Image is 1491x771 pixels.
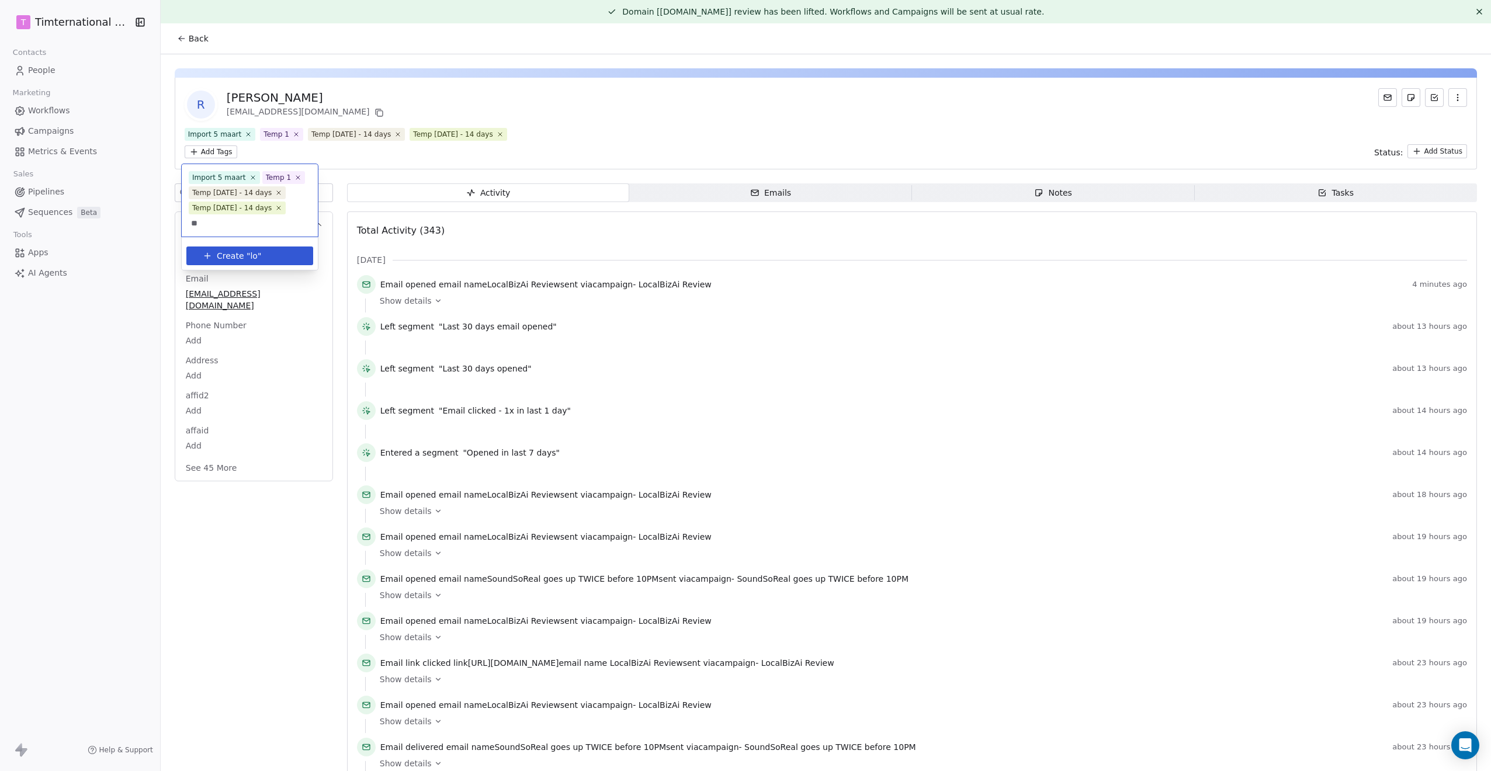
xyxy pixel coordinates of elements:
button: Create "lo" [193,246,306,265]
span: Create " [217,250,250,262]
span: " [258,250,261,262]
div: Import 5 maart [192,172,246,183]
div: Temp [DATE] - 14 days [192,203,272,213]
span: lo [250,250,257,262]
div: Temp 1 [266,172,292,183]
div: Suggestions [186,242,313,265]
div: Temp [DATE] - 14 days [192,187,272,198]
